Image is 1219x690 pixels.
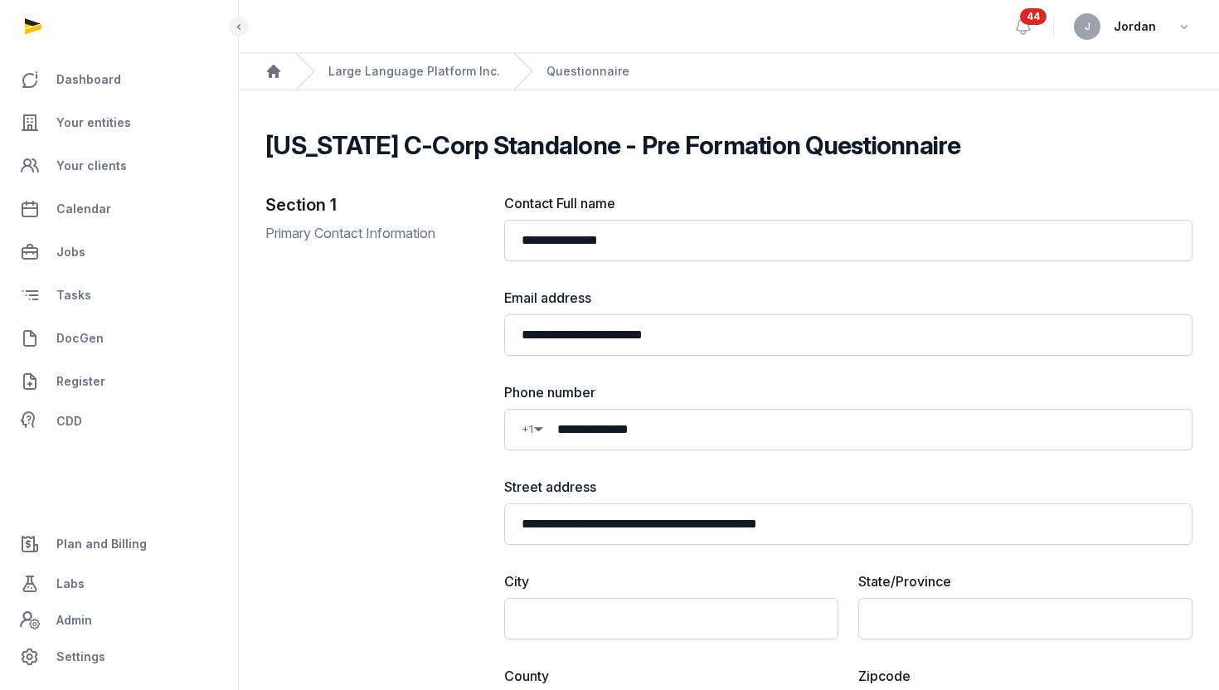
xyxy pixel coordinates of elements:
[546,63,629,80] span: Questionnaire
[13,362,225,401] a: Register
[56,199,111,219] span: Calendar
[13,637,225,677] a: Settings
[858,571,1192,591] label: State/Province
[504,666,838,686] label: County
[56,242,85,262] span: Jobs
[1114,17,1156,36] span: Jordan
[858,666,1192,686] label: Zipcode
[265,223,478,243] p: Primary Contact Information
[13,604,225,637] a: Admin
[504,382,1193,402] label: Phone number
[1020,8,1047,25] span: 44
[239,53,1219,90] nav: Breadcrumb
[504,477,1193,497] label: Street address
[504,571,838,591] label: City
[13,524,225,564] a: Plan and Billing
[13,405,225,438] a: CDD
[13,189,225,229] a: Calendar
[265,130,961,160] h2: [US_STATE] C-Corp Standalone - Pre Formation Questionnaire
[56,610,92,630] span: Admin
[56,113,131,133] span: Your entities
[504,288,1193,308] label: Email address
[1085,22,1090,32] span: J
[56,411,82,431] span: CDD
[13,564,225,604] a: Labs
[56,156,127,176] span: Your clients
[265,193,478,216] h2: Section 1
[56,372,105,391] span: Register
[13,318,225,358] a: DocGen
[522,420,544,440] div: Country Code Selector
[56,328,104,348] span: DocGen
[13,232,225,272] a: Jobs
[522,420,533,440] span: +1
[56,574,85,594] span: Labs
[56,534,147,554] span: Plan and Billing
[504,193,1193,213] label: Contact Full name
[56,647,105,667] span: Settings
[328,63,500,80] a: Large Language Platform Inc.
[533,425,544,435] span: ▼
[13,103,225,143] a: Your entities
[1074,13,1100,40] button: J
[13,146,225,186] a: Your clients
[13,60,225,100] a: Dashboard
[56,285,91,305] span: Tasks
[13,275,225,315] a: Tasks
[56,70,121,90] span: Dashboard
